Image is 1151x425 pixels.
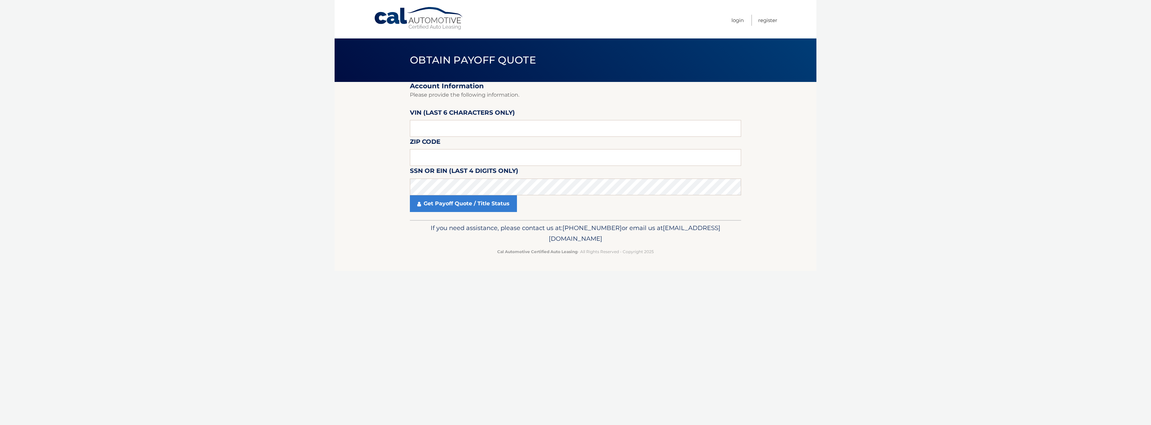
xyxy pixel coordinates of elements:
[414,223,737,244] p: If you need assistance, please contact us at: or email us at
[410,82,741,90] h2: Account Information
[414,248,737,255] p: - All Rights Reserved - Copyright 2025
[731,15,744,26] a: Login
[374,7,464,30] a: Cal Automotive
[410,166,518,178] label: SSN or EIN (last 4 digits only)
[497,249,578,254] strong: Cal Automotive Certified Auto Leasing
[410,137,440,149] label: Zip Code
[562,224,622,232] span: [PHONE_NUMBER]
[410,90,741,100] p: Please provide the following information.
[410,108,515,120] label: VIN (last 6 characters only)
[410,54,536,66] span: Obtain Payoff Quote
[410,195,517,212] a: Get Payoff Quote / Title Status
[758,15,777,26] a: Register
